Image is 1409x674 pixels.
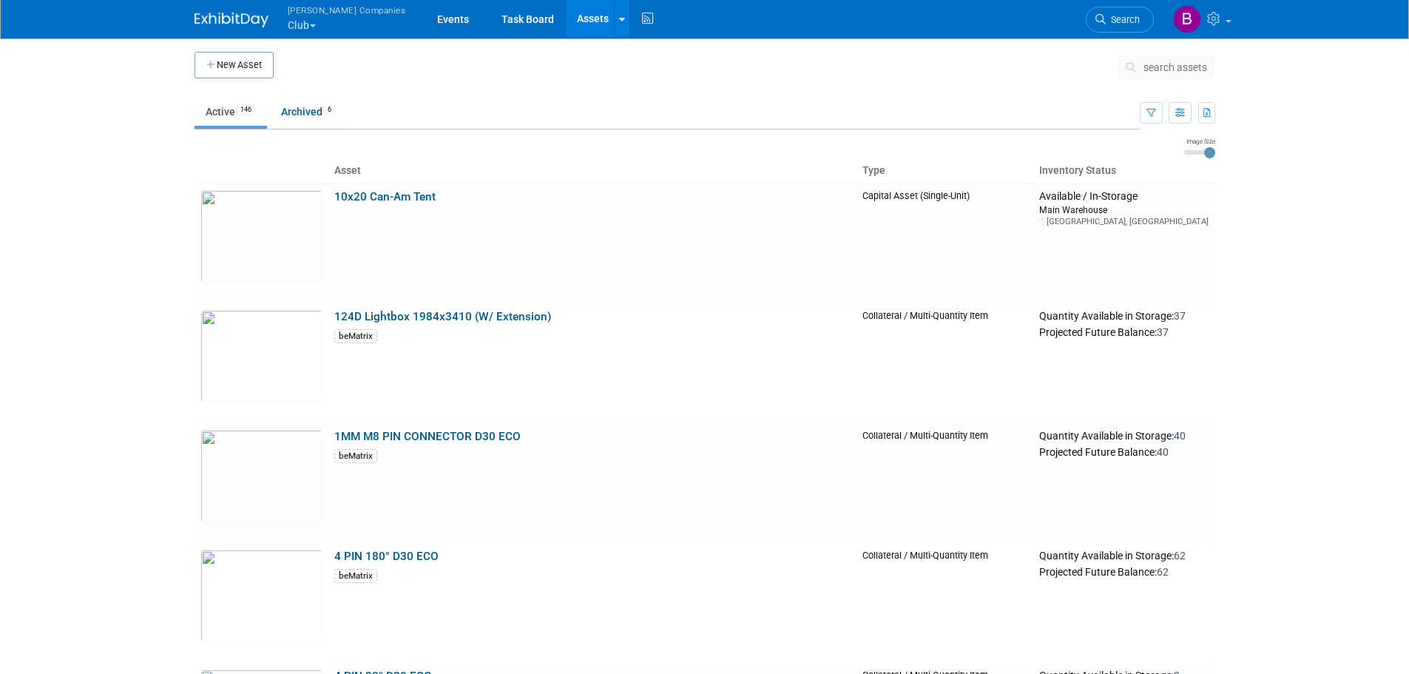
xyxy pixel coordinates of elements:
[195,98,267,126] a: Active146
[323,104,336,115] span: 6
[328,158,856,183] th: Asset
[1157,566,1169,578] span: 62
[1039,310,1209,323] div: Quantity Available in Storage:
[334,430,521,443] a: 1MM M8 PIN CONNECTOR D30 ECO
[334,329,377,343] div: beMatrix
[856,424,1034,544] td: Collateral / Multi-Quantity Item
[1174,310,1186,322] span: 37
[236,104,256,115] span: 146
[856,158,1034,183] th: Type
[1039,190,1209,203] div: Available / In-Storage
[195,13,268,27] img: ExhibitDay
[334,310,551,323] a: 124D Lightbox 1984x3410 (W/ Extension)
[1157,446,1169,458] span: 40
[288,2,406,18] span: [PERSON_NAME] Companies
[1143,61,1207,73] span: search assets
[334,550,439,563] a: 4 PIN 180° D30 ECO
[1174,550,1186,562] span: 62
[856,544,1034,664] td: Collateral / Multi-Quantity Item
[270,98,347,126] a: Archived6
[1086,7,1154,33] a: Search
[856,304,1034,424] td: Collateral / Multi-Quantity Item
[1039,216,1209,227] div: [GEOGRAPHIC_DATA], [GEOGRAPHIC_DATA]
[1039,443,1209,459] div: Projected Future Balance:
[195,52,274,78] button: New Asset
[1039,550,1209,563] div: Quantity Available in Storage:
[334,190,436,203] a: 10x20 Can-Am Tent
[1157,326,1169,338] span: 37
[1173,5,1201,33] img: Barbara Brzezinska
[856,183,1034,304] td: Capital Asset (Single-Unit)
[334,569,377,583] div: beMatrix
[1039,430,1209,443] div: Quantity Available in Storage:
[1039,323,1209,340] div: Projected Future Balance:
[1039,563,1209,579] div: Projected Future Balance:
[1118,55,1215,79] button: search assets
[334,449,377,463] div: beMatrix
[1184,137,1215,146] div: Image Size
[1039,203,1209,216] div: Main Warehouse
[1174,430,1186,442] span: 40
[1106,14,1140,25] span: Search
